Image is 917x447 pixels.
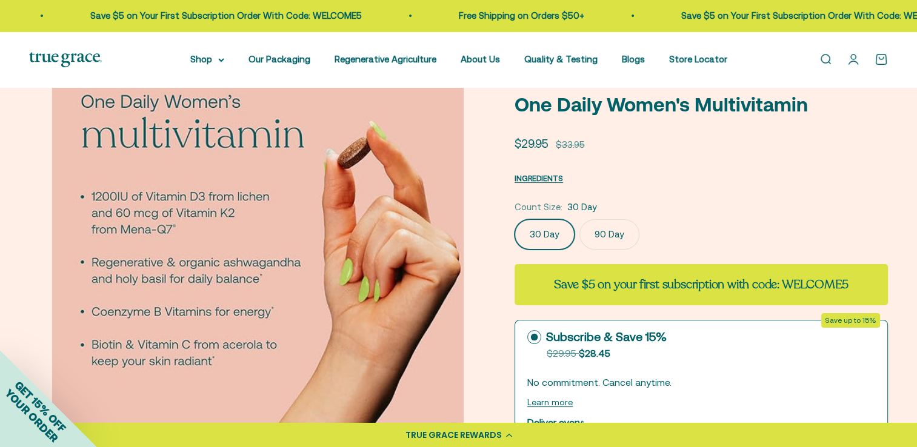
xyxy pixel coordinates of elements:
legend: Count Size: [515,200,562,214]
a: Quality & Testing [524,54,598,64]
div: TRUE GRACE REWARDS [405,429,502,442]
p: Save $5 on Your First Subscription Order With Code: WELCOME5 [89,8,361,23]
span: 30 Day [567,200,597,214]
compare-at-price: $33.95 [556,137,585,152]
a: Store Locator [669,54,727,64]
a: About Us [461,54,500,64]
a: Our Packaging [248,54,310,64]
strong: Save $5 on your first subscription with code: WELCOME5 [554,276,849,293]
button: INGREDIENTS [515,171,563,185]
a: Regenerative Agriculture [335,54,436,64]
span: YOUR ORDER [2,386,61,445]
sale-price: $29.95 [515,134,549,153]
span: GET 15% OFF [12,378,68,434]
p: One Daily Women's Multivitamin [515,89,888,120]
summary: Shop [190,52,224,67]
a: Free Shipping on Orders $50+ [458,10,583,21]
span: INGREDIENTS [515,174,563,183]
a: Blogs [622,54,645,64]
